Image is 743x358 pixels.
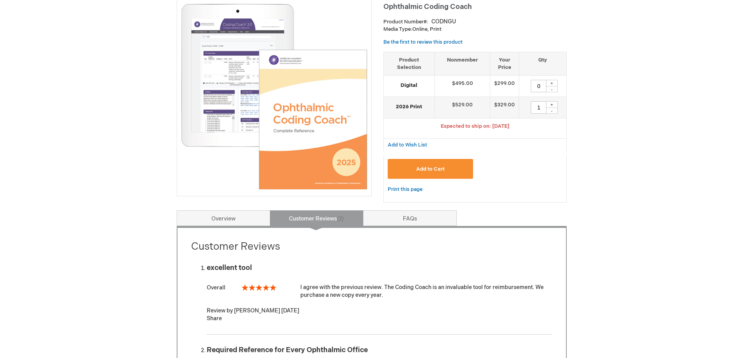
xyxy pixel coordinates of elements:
[383,26,412,32] strong: Media Type:
[434,76,490,97] td: $495.00
[531,80,546,92] input: Qty
[363,210,457,226] a: FAQs
[191,241,280,253] strong: Customer Reviews
[207,264,552,272] div: excellent tool
[441,123,509,129] span: Expected to ship on: [DATE]
[207,315,222,322] span: Share
[388,82,431,89] strong: Digital
[388,185,422,194] a: Print this page
[234,307,280,314] strong: [PERSON_NAME]
[434,97,490,118] td: $529.00
[546,80,558,86] div: +
[383,26,567,33] p: Online, Print
[337,215,344,222] span: 2
[490,52,519,75] th: Your Price
[207,307,233,314] span: Review by
[434,52,490,75] th: Nonmember
[207,284,552,299] div: I agree with the previous review. The Coding Coach is an invaluable tool for reimbursement. We pu...
[531,101,546,114] input: Qty
[431,18,456,26] div: CODNGU
[181,4,367,190] img: Ophthalmic Coding Coach
[490,76,519,97] td: $299.00
[207,284,225,291] span: Overall
[207,346,552,354] div: Required Reference for Every Ophthalmic Office
[242,284,276,291] div: 100%
[388,141,427,148] a: Add to Wish List
[546,86,558,92] div: -
[383,19,428,25] strong: Product Number
[490,97,519,118] td: $329.00
[416,166,445,172] span: Add to Cart
[388,103,431,111] strong: 2026 Print
[383,39,463,45] a: Be the first to review this product
[281,307,299,314] time: [DATE]
[383,3,472,11] span: Ophthalmic Coding Coach
[546,108,558,114] div: -
[384,52,435,75] th: Product Selection
[546,101,558,108] div: +
[270,210,364,226] a: Customer Reviews2
[519,52,566,75] th: Qty
[177,210,270,226] a: Overview
[388,159,473,179] button: Add to Cart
